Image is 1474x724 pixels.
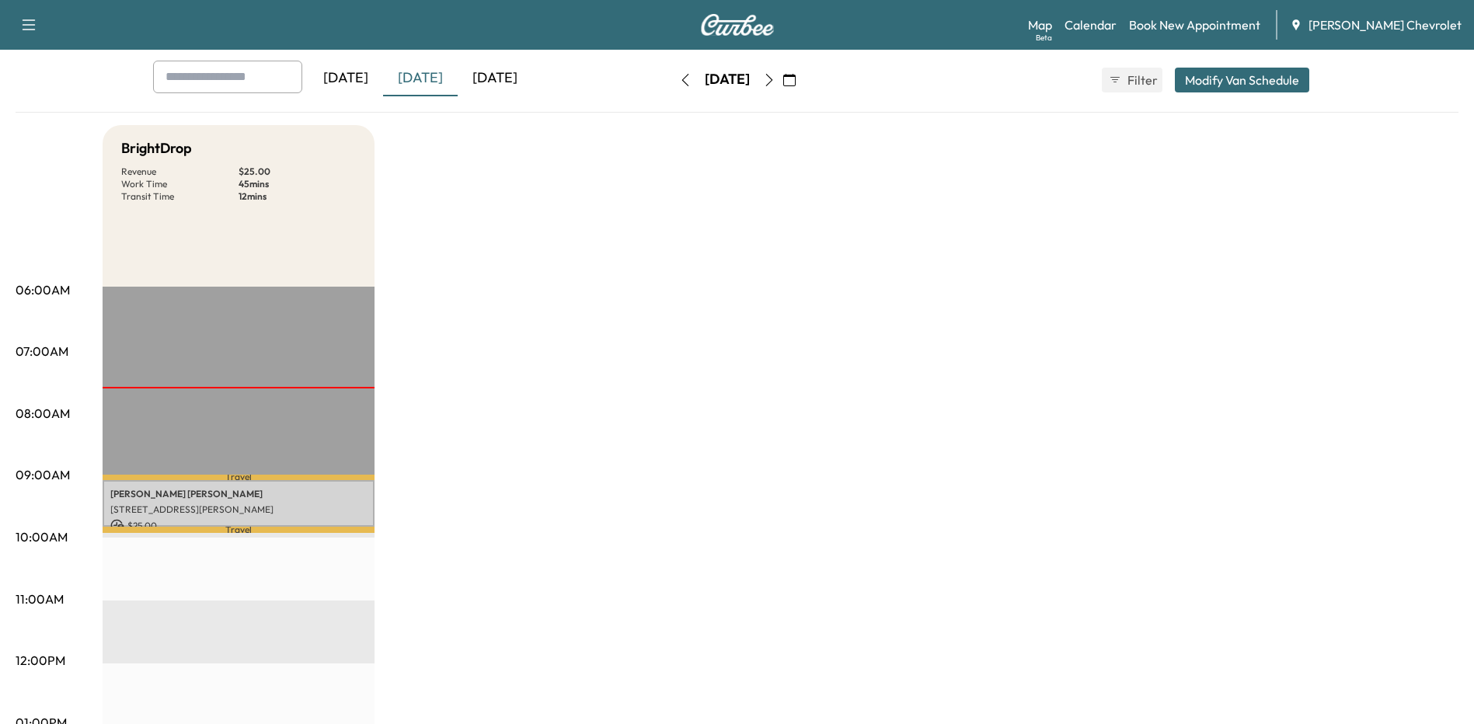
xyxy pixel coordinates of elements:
[239,178,356,190] p: 45 mins
[16,527,68,546] p: 10:00AM
[121,178,239,190] p: Work Time
[705,70,750,89] div: [DATE]
[16,280,70,299] p: 06:00AM
[16,404,70,423] p: 08:00AM
[121,165,239,178] p: Revenue
[458,61,532,96] div: [DATE]
[700,14,775,36] img: Curbee Logo
[110,503,367,516] p: [STREET_ADDRESS][PERSON_NAME]
[110,519,367,533] p: $ 25.00
[121,137,192,159] h5: BrightDrop
[103,527,375,533] p: Travel
[16,465,70,484] p: 09:00AM
[1308,16,1462,34] span: [PERSON_NAME] Chevrolet
[103,475,375,480] p: Travel
[1036,32,1052,44] div: Beta
[1175,68,1309,92] button: Modify Van Schedule
[1102,68,1162,92] button: Filter
[1028,16,1052,34] a: MapBeta
[16,651,65,670] p: 12:00PM
[308,61,383,96] div: [DATE]
[1127,71,1155,89] span: Filter
[16,342,68,360] p: 07:00AM
[121,190,239,203] p: Transit Time
[1129,16,1260,34] a: Book New Appointment
[383,61,458,96] div: [DATE]
[239,165,356,178] p: $ 25.00
[16,590,64,608] p: 11:00AM
[239,190,356,203] p: 12 mins
[1065,16,1117,34] a: Calendar
[110,488,367,500] p: [PERSON_NAME] [PERSON_NAME]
